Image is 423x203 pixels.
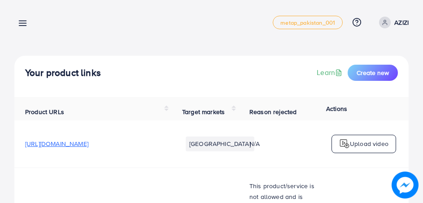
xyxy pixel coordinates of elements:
a: AZIZI [375,17,409,28]
span: Product URLs [25,107,64,116]
p: Upload video [350,138,388,149]
span: [URL][DOMAIN_NAME] [25,139,88,148]
p: AZIZI [394,17,409,28]
span: Target markets [182,107,225,116]
span: Create new [357,68,389,77]
span: N/A [249,139,260,148]
span: metap_pakistan_001 [280,20,335,26]
button: Create new [348,65,398,81]
a: Learn [317,67,344,78]
span: Reason rejected [249,107,297,116]
h4: Your product links [25,67,101,79]
span: Actions [326,104,347,113]
a: metap_pakistan_001 [273,16,343,29]
img: image [392,172,419,199]
li: [GEOGRAPHIC_DATA] [186,137,254,151]
img: logo [339,138,350,149]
